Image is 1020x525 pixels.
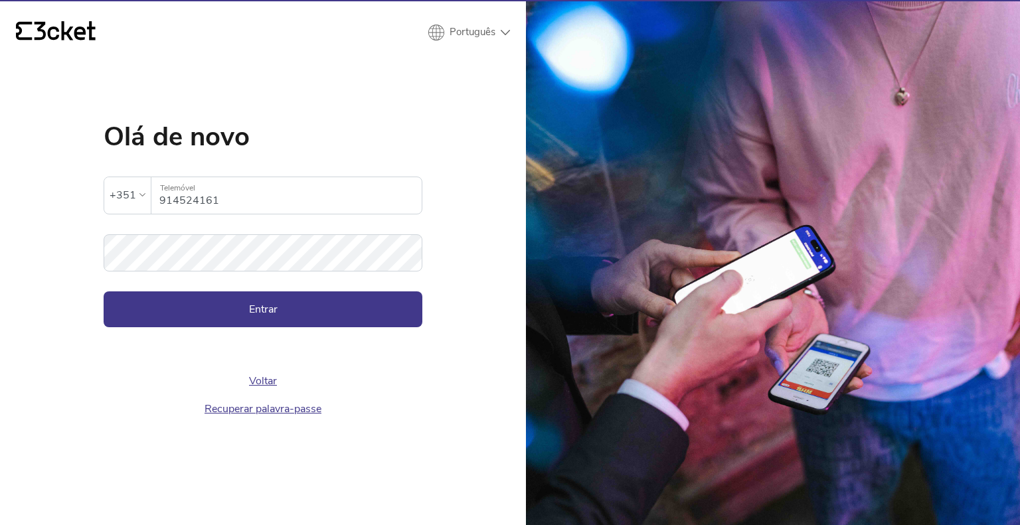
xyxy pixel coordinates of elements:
[249,374,277,388] a: Voltar
[104,234,422,256] label: Palavra-passe
[110,185,136,205] div: +351
[159,177,422,214] input: Telemóvel
[151,177,422,199] label: Telemóvel
[104,291,422,327] button: Entrar
[104,123,422,150] h1: Olá de novo
[205,402,321,416] a: Recuperar palavra-passe
[16,21,96,44] a: {' '}
[16,22,32,40] g: {' '}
